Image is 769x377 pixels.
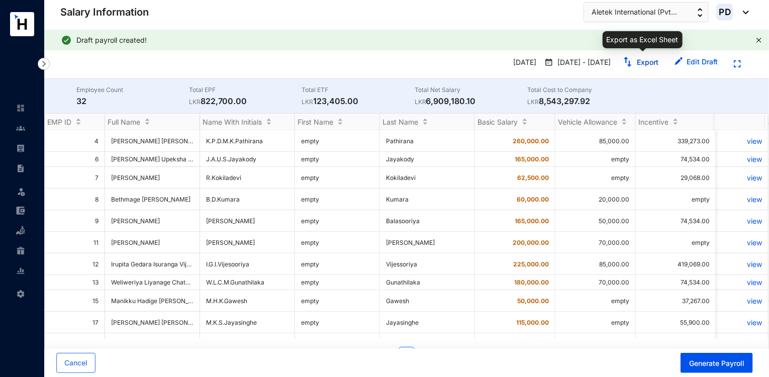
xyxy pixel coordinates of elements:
td: 74,534.00 [636,152,716,167]
span: Weliweriya Liyanage Chathuranganee [PERSON_NAME] [111,278,270,286]
td: 70,000.00 [555,275,636,290]
button: Aletek International (Pvt... [584,2,709,22]
span: 62,500.00 [517,174,549,181]
span: Name With Initials [203,118,262,126]
span: [PERSON_NAME] Upeksha [PERSON_NAME] [111,155,237,163]
td: empty [295,312,380,333]
p: 123,405.00 [302,95,415,107]
p: LKR [189,97,201,107]
img: up-down-arrow.74152d26bf9780fbf563ca9c90304185.svg [698,8,703,17]
li: Reports [8,261,32,281]
th: EMP ID [45,114,105,130]
li: Contacts [8,118,32,138]
td: empty [555,290,636,312]
td: [PERSON_NAME] [380,232,475,253]
span: [PERSON_NAME] [111,217,160,225]
li: Loan [8,221,32,241]
a: view [724,318,762,327]
img: loan-unselected.d74d20a04637f2d15ab5.svg [16,226,25,235]
td: I.G.I.Vijesooriya [200,253,295,275]
td: empty [295,130,380,152]
th: Last Name [380,114,475,130]
span: Vehicle Allowance [558,118,617,126]
td: empty [295,333,380,355]
p: LKR [302,97,314,107]
td: 37,267.00 [636,290,716,312]
td: 8 [45,189,105,210]
a: view [724,238,762,247]
p: 822,700.00 [189,95,302,107]
td: P.M.H.Nanayakkara [200,333,295,355]
span: [PERSON_NAME] [PERSON_NAME] [111,137,210,145]
span: Generate Payroll [689,358,744,368]
button: Cancel [56,353,95,373]
td: 11 [45,232,105,253]
td: empty [295,253,380,275]
span: [PERSON_NAME] [PERSON_NAME] [111,319,210,326]
span: 115,000.00 [516,319,549,326]
td: K.P.D.M.K.Pathirana [200,130,295,152]
td: 4 [45,130,105,152]
td: empty [295,210,380,232]
td: 85,000.00 [555,333,636,355]
button: Edit Draft [666,54,726,70]
td: empty [555,152,636,167]
span: close [756,37,762,43]
a: Export [637,58,658,66]
span: 165,000.00 [515,155,549,163]
img: export.331d0dd4d426c9acf19646af862b8729.svg [623,57,633,67]
td: 19 [45,333,105,355]
td: R.Kokiladevi [200,167,295,189]
td: Vijessoriya [380,253,475,275]
span: 180,000.00 [514,278,549,286]
button: Export [615,54,666,70]
li: Gratuity [8,241,32,261]
th: Full Name [105,114,200,130]
td: Jayasinghe [380,312,475,333]
td: Gunathilaka [380,275,475,290]
p: view [724,173,762,182]
td: B.D.Kumara [200,189,295,210]
li: Previous Page [378,347,395,363]
td: empty [295,152,380,167]
td: 140,512.00 [636,333,716,355]
img: contract-unselected.99e2b2107c0a7dd48938.svg [16,164,25,173]
p: 6,909,180.10 [415,95,527,107]
th: Vehicle Allowance [555,114,636,130]
p: Total Net Salary [415,85,527,95]
td: [PERSON_NAME] [200,210,295,232]
img: gratuity-unselected.a8c340787eea3cf492d7.svg [16,246,25,255]
a: view [724,297,762,305]
img: people-unselected.118708e94b43a90eceab.svg [16,124,25,133]
button: left [378,347,395,363]
p: view [724,155,762,163]
td: 7 [45,167,105,189]
th: First Name [295,114,380,130]
a: view [724,278,762,287]
td: empty [295,189,380,210]
button: close [756,37,762,44]
td: empty [636,189,716,210]
th: Incentive [636,114,716,130]
p: Total Cost to Company [527,85,640,95]
td: 12 [45,253,105,275]
td: empty [295,275,380,290]
span: 165,000.00 [515,217,549,225]
td: 15 [45,290,105,312]
td: 20,000.00 [555,189,636,210]
td: 419,069.00 [636,253,716,275]
td: 29,068.00 [636,167,716,189]
th: Name With Initials [200,114,295,130]
p: [DATE] - [DATE] [553,57,611,68]
span: Bethmage [PERSON_NAME] [111,196,190,203]
td: J.A.U.S.Jayakody [200,152,295,167]
img: payroll-calender.2a2848c9e82147e90922403bdc96c587.svg [544,57,553,67]
img: home-unselected.a29eae3204392db15eaf.svg [16,104,25,113]
span: 50,000.00 [517,297,549,305]
p: Total ETF [302,85,415,95]
span: EMP ID [47,118,71,126]
td: Gawesh [380,290,475,312]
